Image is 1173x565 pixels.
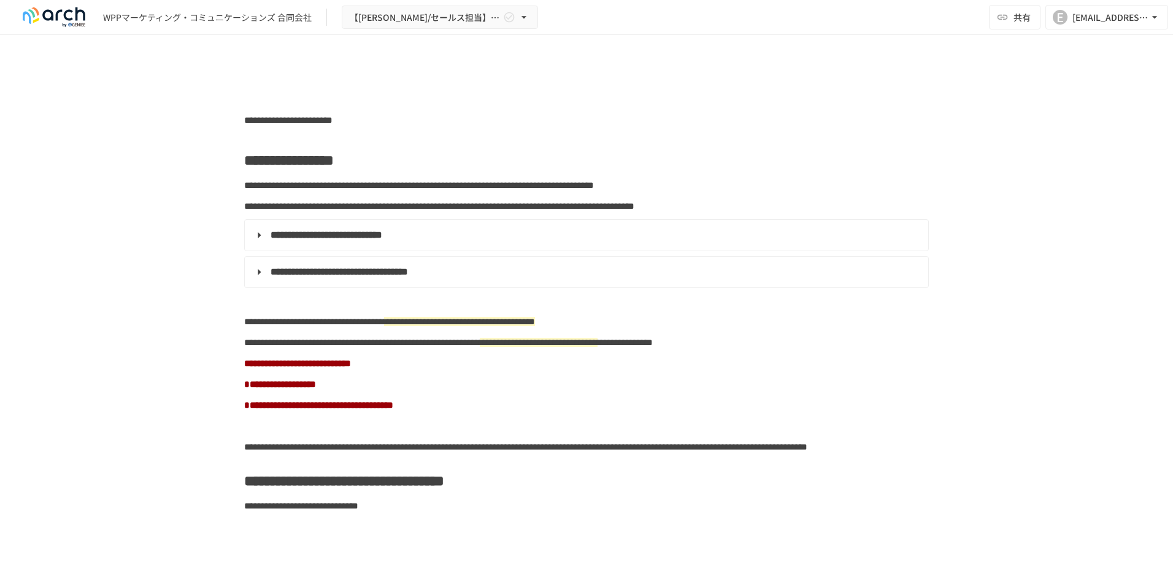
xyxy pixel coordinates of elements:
span: 【[PERSON_NAME]/セールス担当】WPPマーケティング・コミュニケーションズ 合同会社様_導入支援サポート [350,10,501,25]
button: 共有 [989,5,1040,29]
img: logo-default@2x-9cf2c760.svg [15,7,93,27]
button: E[EMAIL_ADDRESS][DOMAIN_NAME] [1045,5,1168,29]
div: WPPマーケティング・コミュニケーションズ 合同会社 [103,11,312,24]
div: [EMAIL_ADDRESS][DOMAIN_NAME] [1072,10,1148,25]
button: 【[PERSON_NAME]/セールス担当】WPPマーケティング・コミュニケーションズ 合同会社様_導入支援サポート [342,6,538,29]
div: E [1053,10,1067,25]
span: 共有 [1013,10,1031,24]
